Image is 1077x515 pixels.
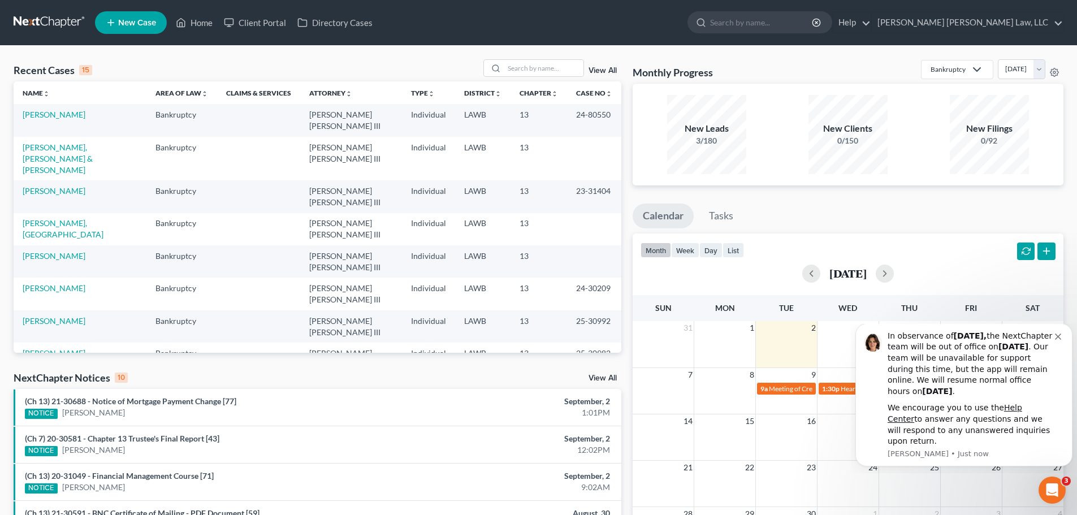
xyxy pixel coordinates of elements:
[808,122,888,135] div: New Clients
[808,135,888,146] div: 0/150
[723,243,744,258] button: list
[464,89,501,97] a: Districtunfold_more
[402,278,455,310] td: Individual
[300,245,402,278] td: [PERSON_NAME] [PERSON_NAME] III
[511,137,567,180] td: 13
[520,89,558,97] a: Chapterunfold_more
[201,90,208,97] i: unfold_more
[422,396,610,407] div: September, 2
[148,18,178,27] b: [DATE]
[838,303,857,313] span: Wed
[103,7,136,16] b: [DATE],
[170,12,218,33] a: Home
[402,104,455,136] td: Individual
[300,278,402,310] td: [PERSON_NAME] [PERSON_NAME] III
[402,343,455,375] td: Individual
[300,104,402,136] td: [PERSON_NAME] [PERSON_NAME] III
[829,267,867,279] h2: [DATE]
[455,310,511,343] td: LAWB
[950,122,1029,135] div: New Filings
[23,110,85,119] a: [PERSON_NAME]
[455,137,511,180] td: LAWB
[455,278,511,310] td: LAWB
[931,64,966,74] div: Bankruptcy
[699,204,743,228] a: Tasks
[37,7,204,123] div: Message content
[300,343,402,375] td: [PERSON_NAME] [PERSON_NAME] III
[806,414,817,428] span: 16
[567,104,621,136] td: 24-80550
[14,371,128,384] div: NextChapter Notices
[455,213,511,245] td: LAWB
[511,245,567,278] td: 13
[567,278,621,310] td: 24-30209
[1039,477,1066,504] iframe: Intercom live chat
[605,90,612,97] i: unfold_more
[655,303,672,313] span: Sun
[682,414,694,428] span: 14
[749,321,755,335] span: 1
[1057,321,1063,335] span: 6
[667,135,746,146] div: 3/180
[37,79,171,99] a: Help Center
[25,396,236,406] a: (Ch 13) 21-30688 - Notice of Mortgage Payment Change [77]
[402,137,455,180] td: Individual
[23,251,85,261] a: [PERSON_NAME]
[511,278,567,310] td: 13
[71,63,101,72] b: [DATE]
[62,482,125,493] a: [PERSON_NAME]
[146,343,217,375] td: Bankruptcy
[872,12,1063,33] a: [PERSON_NAME] [PERSON_NAME] Law, LLC
[567,180,621,213] td: 23-31404
[23,186,85,196] a: [PERSON_NAME]
[806,461,817,474] span: 23
[300,180,402,213] td: [PERSON_NAME] [PERSON_NAME] III
[422,407,610,418] div: 1:01PM
[25,434,219,443] a: (Ch 7) 20-30581 - Chapter 13 Trustee's Final Report [43]
[822,384,840,393] span: 1:30p
[14,63,92,77] div: Recent Cases
[455,245,511,278] td: LAWB
[25,483,58,494] div: NOTICE
[1062,477,1071,486] span: 3
[576,89,612,97] a: Case Nounfold_more
[511,213,567,245] td: 13
[455,180,511,213] td: LAWB
[411,89,435,97] a: Typeunfold_more
[23,283,85,293] a: [PERSON_NAME]
[760,384,768,393] span: 9a
[769,384,894,393] span: Meeting of Creditors for [PERSON_NAME]
[217,81,300,104] th: Claims & Services
[710,12,814,33] input: Search by name...
[779,303,794,313] span: Tue
[455,104,511,136] td: LAWB
[744,461,755,474] span: 22
[402,213,455,245] td: Individual
[671,243,699,258] button: week
[901,303,918,313] span: Thu
[146,278,217,310] td: Bankruptcy
[933,321,940,335] span: 4
[300,137,402,180] td: [PERSON_NAME] [PERSON_NAME] III
[118,19,156,27] span: New Case
[309,89,352,97] a: Attorneyunfold_more
[146,104,217,136] td: Bankruptcy
[841,384,929,393] span: Hearing for [PERSON_NAME]
[300,213,402,245] td: [PERSON_NAME] [PERSON_NAME] III
[345,90,352,97] i: unfold_more
[23,218,103,239] a: [PERSON_NAME], [GEOGRAPHIC_DATA]
[687,368,694,382] span: 7
[511,343,567,375] td: 13
[511,180,567,213] td: 13
[715,303,735,313] span: Mon
[37,7,204,73] div: In observance of the NextChapter team will be out of office on . Our team will be unavailable for...
[402,180,455,213] td: Individual
[300,310,402,343] td: [PERSON_NAME] [PERSON_NAME] III
[699,243,723,258] button: day
[589,67,617,75] a: View All
[62,407,125,418] a: [PERSON_NAME]
[155,89,208,97] a: Area of Lawunfold_more
[551,90,558,97] i: unfold_more
[455,343,511,375] td: LAWB
[422,470,610,482] div: September, 2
